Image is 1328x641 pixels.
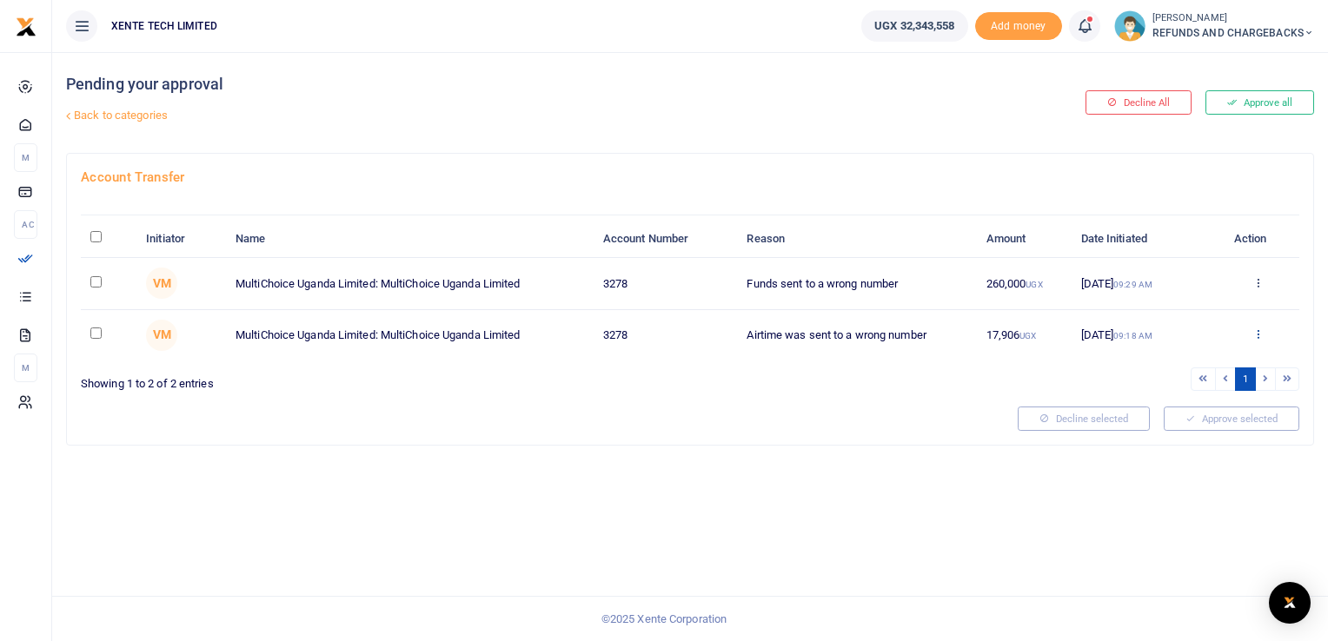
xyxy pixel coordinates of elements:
td: 260,000 [976,258,1071,309]
td: [DATE] [1071,310,1218,360]
a: 1 [1235,367,1256,391]
th: Name: activate to sort column ascending [226,221,594,258]
button: Approve all [1205,90,1314,115]
small: 09:29 AM [1113,280,1152,289]
td: MultiChoice Uganda Limited: MultiChoice Uganda Limited [226,310,594,360]
a: UGX 32,343,558 [861,10,967,42]
td: MultiChoice Uganda Limited: MultiChoice Uganda Limited [226,258,594,309]
th: Reason: activate to sort column ascending [737,221,976,258]
a: logo-small logo-large logo-large [16,19,37,32]
span: UGX 32,343,558 [874,17,954,35]
div: Showing 1 to 2 of 2 entries [81,366,683,393]
a: profile-user [PERSON_NAME] REFUNDS AND CHARGEBACKS [1114,10,1314,42]
li: M [14,354,37,382]
button: Decline All [1086,90,1192,115]
th: Account Number: activate to sort column ascending [594,221,738,258]
td: 17,906 [976,310,1071,360]
li: M [14,143,37,172]
span: Violin Mugala [146,320,177,351]
th: Action: activate to sort column ascending [1218,221,1299,258]
li: Wallet ballance [854,10,974,42]
img: logo-small [16,17,37,37]
li: Ac [14,210,37,239]
img: profile-user [1114,10,1145,42]
td: 3278 [594,310,738,360]
h4: Account Transfer [81,168,1299,187]
h4: Pending your approval [66,75,893,94]
span: REFUNDS AND CHARGEBACKS [1152,25,1314,41]
span: Add money [975,12,1062,41]
th: Date Initiated: activate to sort column ascending [1071,221,1218,258]
td: 3278 [594,258,738,309]
td: Airtime was sent to a wrong number [737,310,976,360]
small: UGX [1019,331,1036,340]
th: : activate to sort column descending [81,221,136,258]
small: [PERSON_NAME] [1152,11,1314,26]
a: Add money [975,18,1062,31]
span: Violin Mugala [146,268,177,299]
a: Back to categories [62,101,893,130]
li: Toup your wallet [975,12,1062,41]
small: UGX [1026,280,1042,289]
td: [DATE] [1071,258,1218,309]
small: 09:18 AM [1113,331,1152,340]
td: Funds sent to a wrong number [737,258,976,309]
th: Amount: activate to sort column ascending [976,221,1071,258]
span: XENTE TECH LIMITED [104,18,224,34]
th: Initiator: activate to sort column ascending [136,221,226,258]
div: Open Intercom Messenger [1269,582,1311,624]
